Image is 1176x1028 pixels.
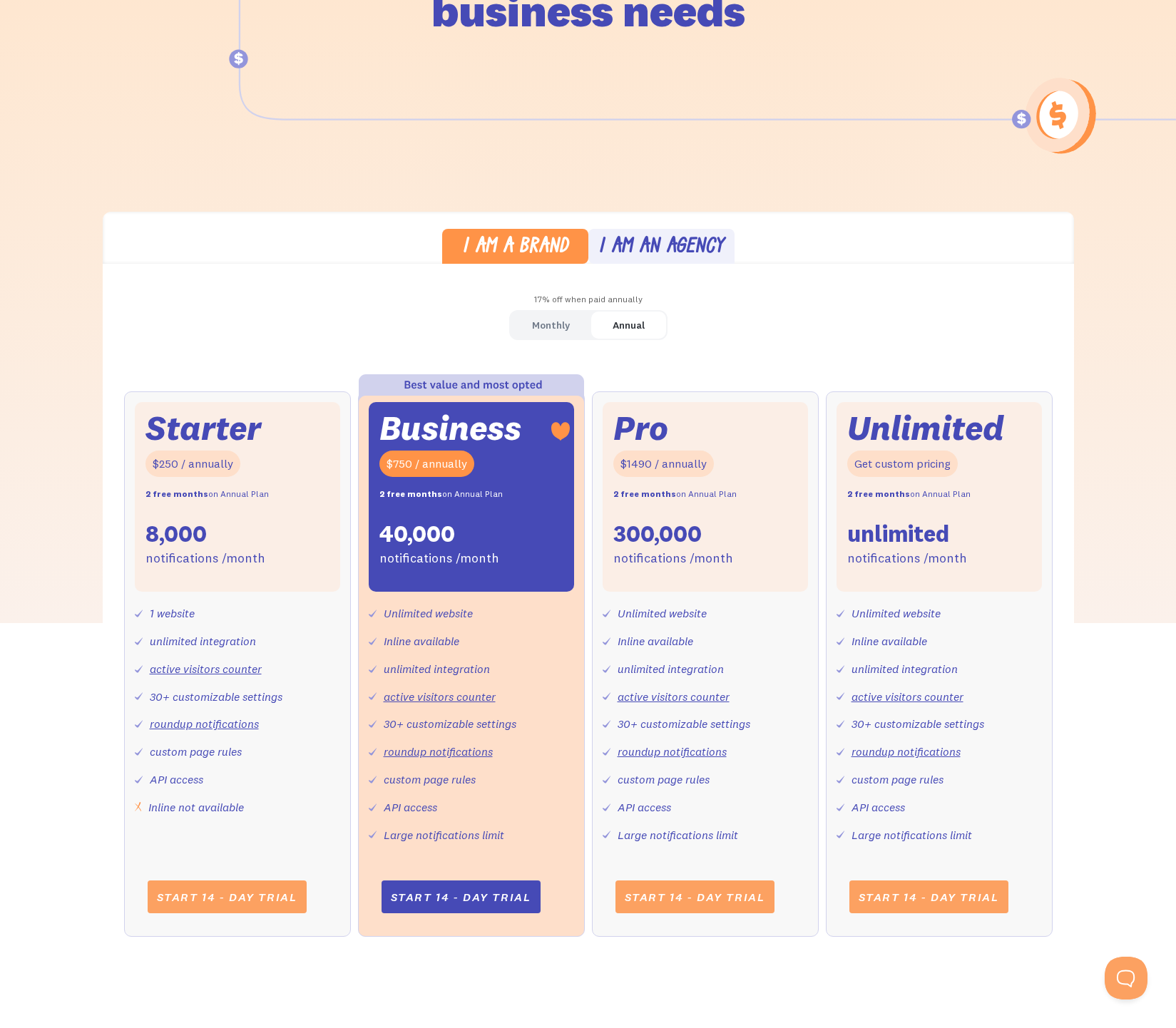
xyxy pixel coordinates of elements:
div: API access [150,769,203,790]
div: Unlimited website [852,603,941,624]
div: Unlimited website [384,603,473,624]
div: $250 / annually [145,451,240,477]
div: on Annual Plan [847,484,971,505]
strong: 2 free months [847,488,910,499]
div: on Annual Plan [613,484,737,505]
div: 300,000 [613,519,702,549]
div: 1 website [150,603,195,624]
div: Inline available [618,631,693,652]
div: 8,000 [145,519,207,549]
div: 30+ customizable settings [150,687,282,707]
div: Unlimited website [618,603,707,624]
a: Start 14 - day trial [148,880,307,913]
div: Business [379,413,521,443]
iframe: Toggle Customer Support [1105,957,1147,999]
div: API access [384,797,437,818]
div: Large notifications limit [618,825,738,845]
strong: 2 free months [613,488,676,499]
div: notifications /month [613,548,733,569]
strong: 2 free months [379,488,442,499]
div: 17% off when paid annually [103,289,1074,310]
div: API access [852,797,905,818]
div: custom page rules [150,741,242,762]
div: Starter [145,413,261,443]
strong: 2 free months [145,488,208,499]
div: on Annual Plan [379,484,503,505]
div: notifications /month [847,548,967,569]
div: Inline available [852,631,927,652]
div: Monthly [532,315,570,336]
a: active visitors counter [852,689,963,704]
div: unlimited [847,519,949,549]
div: Inline available [384,631,459,652]
div: 30+ customizable settings [852,714,984,734]
a: Start 14 - day trial [849,880,1008,913]
div: unlimited integration [852,659,958,679]
div: I am an agency [598,237,724,258]
div: on Annual Plan [145,484,269,505]
div: API access [618,797,671,818]
div: custom page rules [852,769,944,790]
div: notifications /month [379,548,499,569]
div: 30+ customizable settings [384,714,516,734]
div: Get custom pricing [847,451,958,477]
div: Inline not available [148,797,244,818]
div: unlimited integration [150,631,256,652]
div: notifications /month [145,548,265,569]
div: Annual [613,315,645,336]
a: active visitors counter [384,689,496,704]
a: Start 14 - day trial [382,880,541,913]
div: 40,000 [379,519,455,549]
div: unlimited integration [618,659,724,679]
a: roundup notifications [150,716,259,731]
div: Large notifications limit [384,825,504,845]
a: roundup notifications [618,744,727,759]
div: Large notifications limit [852,825,972,845]
a: Start 14 - day trial [615,880,774,913]
div: 30+ customizable settings [618,714,750,734]
div: Unlimited [847,413,1004,443]
div: I am a brand [462,237,568,258]
a: roundup notifications [852,744,961,759]
div: Pro [613,413,668,443]
div: $750 / annually [379,451,474,477]
a: roundup notifications [384,744,493,759]
div: custom page rules [618,769,710,790]
a: active visitors counter [618,689,730,704]
a: active visitors counter [150,662,262,676]
div: custom page rules [384,769,476,790]
div: unlimited integration [384,659,490,679]
div: $1490 / annually [613,451,714,477]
